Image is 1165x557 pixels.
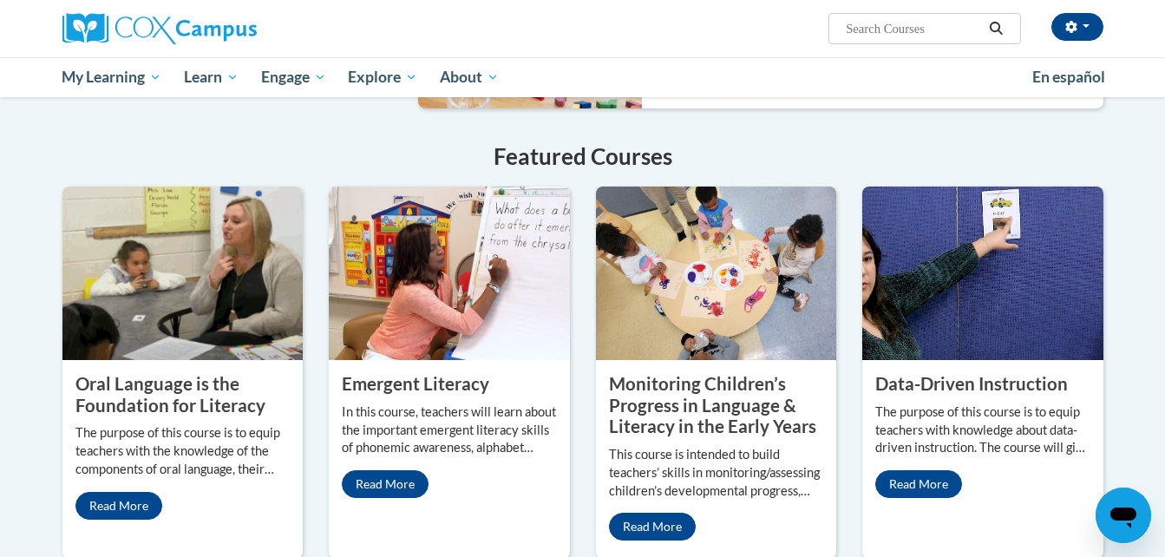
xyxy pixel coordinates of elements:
img: Oral Language is the Foundation for Literacy [62,187,304,360]
img: Emergent Literacy [329,187,570,360]
p: In this course, teachers will learn about the important emergent literacy skills of phonemic awar... [342,403,557,458]
property: Emergent Literacy [342,373,489,394]
a: Cox Campus [62,13,392,44]
a: Read More [342,470,429,498]
span: My Learning [62,67,161,88]
h4: Featured Courses [62,140,1103,174]
div: Main menu [36,57,1129,97]
a: Read More [609,513,696,541]
button: Account Settings [1051,13,1103,41]
span: En español [1032,68,1105,86]
iframe: Button to launch messaging window [1096,488,1151,543]
a: Learn [173,57,250,97]
input: Search Courses [844,18,983,39]
a: About [429,57,510,97]
property: Data-Driven Instruction [875,373,1068,394]
span: About [440,67,499,88]
p: The purpose of this course is to equip teachers with knowledge about data-driven instruction. The... [875,403,1090,458]
a: Read More [75,492,162,520]
property: Monitoring Children’s Progress in Language & Literacy in the Early Years [609,373,816,436]
p: The purpose of this course is to equip teachers with the knowledge of the components of oral lang... [75,424,291,479]
p: This course is intended to build teachers’ skills in monitoring/assessing children’s developmenta... [609,446,824,501]
a: Read More [875,470,962,498]
img: Cox Campus [62,13,257,44]
img: Data-Driven Instruction [862,187,1103,360]
a: My Learning [51,57,173,97]
button: Search [983,18,1009,39]
property: Oral Language is the Foundation for Literacy [75,373,265,416]
a: En español [1021,59,1116,95]
span: Learn [184,67,239,88]
img: Monitoring Children’s Progress in Language & Literacy in the Early Years [596,187,837,360]
span: Explore [348,67,417,88]
span: Engage [261,67,326,88]
a: Explore [337,57,429,97]
a: Engage [250,57,337,97]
